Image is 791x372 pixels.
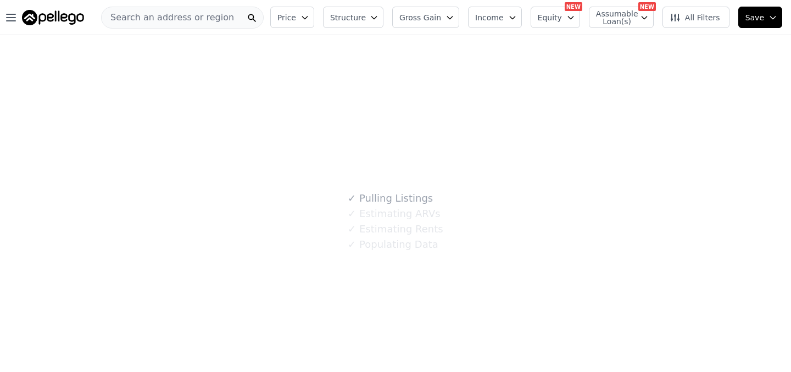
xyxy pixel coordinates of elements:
[348,191,433,206] div: Pulling Listings
[589,7,654,28] button: Assumable Loan(s)
[348,221,443,237] div: Estimating Rents
[102,11,234,24] span: Search an address or region
[323,7,383,28] button: Structure
[277,12,296,23] span: Price
[596,10,631,25] span: Assumable Loan(s)
[392,7,459,28] button: Gross Gain
[348,208,356,219] span: ✓
[565,2,582,11] div: NEW
[538,12,562,23] span: Equity
[670,12,720,23] span: All Filters
[662,7,729,28] button: All Filters
[531,7,580,28] button: Equity
[638,2,656,11] div: NEW
[348,224,356,235] span: ✓
[399,12,441,23] span: Gross Gain
[738,7,782,28] button: Save
[22,10,84,25] img: Pellego
[468,7,522,28] button: Income
[348,193,356,204] span: ✓
[348,206,440,221] div: Estimating ARVs
[348,239,356,250] span: ✓
[330,12,365,23] span: Structure
[745,12,764,23] span: Save
[475,12,504,23] span: Income
[270,7,314,28] button: Price
[348,237,438,252] div: Populating Data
